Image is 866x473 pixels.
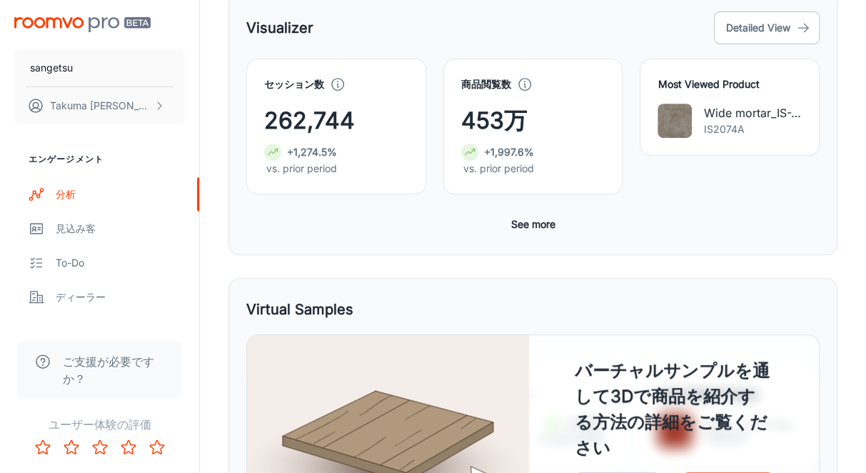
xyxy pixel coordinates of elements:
button: Rate 1 star [29,433,57,462]
button: Rate 4 star [114,433,143,462]
button: Detailed View [714,11,820,44]
p: IS2074A [703,121,802,137]
button: sangetsu [14,49,185,86]
h5: Visualizer [246,17,313,39]
button: Rate 3 star [86,433,114,462]
h5: Virtual Samples [246,299,353,320]
p: ユーザー体験の評価 [11,416,188,433]
button: Rate 2 star [57,433,86,462]
strong: +1,274.5% [287,146,337,158]
p: Takuma [PERSON_NAME] [50,98,151,114]
div: 分析 [56,186,185,202]
span: 262,744 [264,104,355,138]
p: sangetsu [30,60,73,76]
h4: バーチャルサンプルを通して3Dで商品を紹介する方法の詳細をご覧ください [575,358,773,461]
p: Wide mortar_IS-2074A_IS-8074A [703,104,802,121]
h4: セッション数 [264,76,324,92]
p: vs. prior period [264,161,337,176]
div: ディーラー [56,289,185,305]
button: See more [505,211,561,237]
p: vs. prior period [461,161,534,176]
h4: Most Viewed Product [658,76,802,92]
strong: +1,997.6% [484,146,534,158]
h4: 商品閲覧数 [461,76,511,92]
img: Roomvo PRO Beta [14,17,151,32]
div: To-do [56,255,185,271]
button: Takuma [PERSON_NAME] [14,87,185,124]
button: Rate 5 star [143,433,171,462]
img: Wide mortar_IS-2074A_IS-8074A [658,104,692,138]
span: ご支援が必要ですか？ [63,353,165,387]
span: 453万 [461,104,527,138]
div: 見込み客 [56,221,185,236]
